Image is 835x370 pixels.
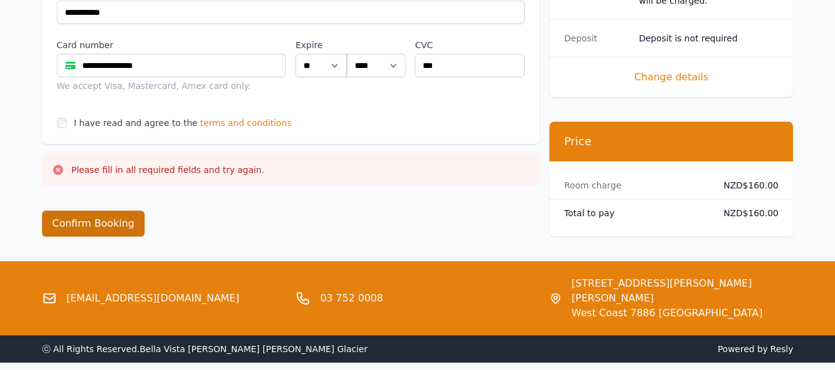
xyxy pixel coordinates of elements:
[295,39,347,51] label: Expire
[564,134,779,149] h3: Price
[714,207,779,219] dd: NZD$160.00
[42,211,145,237] button: Confirm Booking
[74,118,198,128] label: I have read and agree to the
[415,39,524,51] label: CVC
[770,344,793,354] a: Resly
[564,32,629,44] dt: Deposit
[564,70,779,85] span: Change details
[72,164,265,176] p: Please fill in all required fields and try again.
[57,39,286,51] label: Card number
[347,39,405,51] label: .
[423,343,794,355] span: Powered by
[639,32,779,44] dd: Deposit is not required
[42,344,368,354] span: ⓒ All Rights Reserved. Bella Vista [PERSON_NAME] [PERSON_NAME] Glacier
[320,291,383,306] a: 03 752 0008
[572,306,794,321] span: West Coast 7886 [GEOGRAPHIC_DATA]
[57,80,286,92] div: We accept Visa, Mastercard, Amex card only.
[714,179,779,191] dd: NZD$160.00
[67,291,240,306] a: [EMAIL_ADDRESS][DOMAIN_NAME]
[200,117,292,129] span: terms and conditions
[564,179,704,191] dt: Room charge
[564,207,704,219] dt: Total to pay
[572,276,794,306] span: [STREET_ADDRESS][PERSON_NAME] [PERSON_NAME]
